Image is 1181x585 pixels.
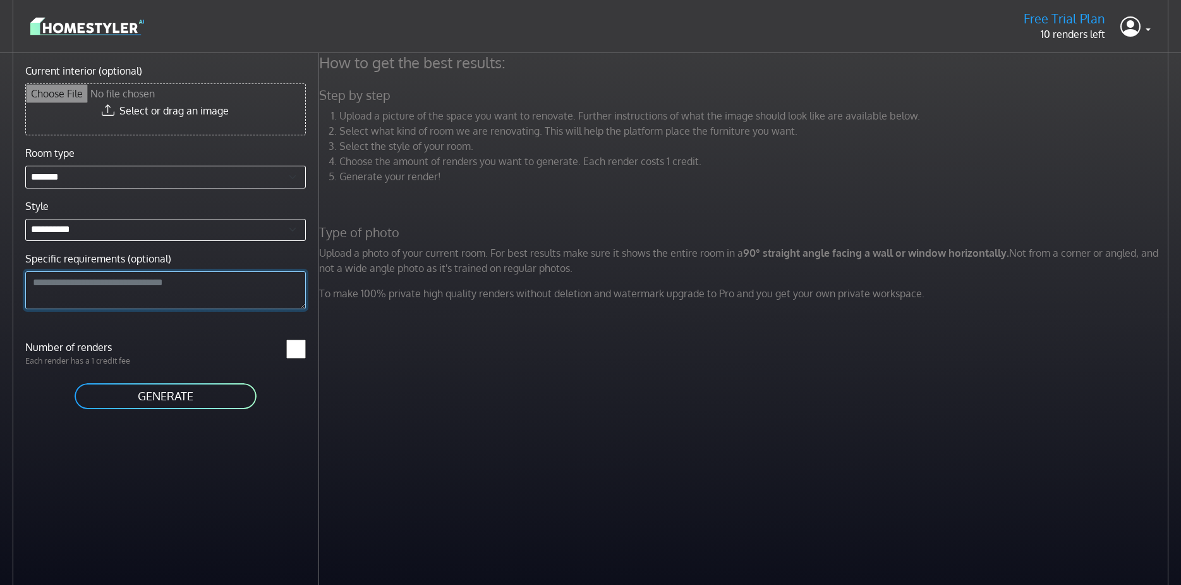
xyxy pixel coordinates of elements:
label: Current interior (optional) [25,63,142,78]
li: Select the style of your room. [339,139,1172,154]
label: Number of renders [18,340,166,355]
strong: 90° straight angle facing a wall or window horizontally. [743,247,1009,259]
p: To make 100% private high quality renders without deletion and watermark upgrade to Pro and you g... [312,286,1179,301]
h5: Free Trial Plan [1024,11,1105,27]
img: logo-3de290ba35641baa71223ecac5eacb59cb85b4c7fdf211dc9aaecaaee71ea2f8.svg [30,15,144,37]
li: Select what kind of room we are renovating. This will help the platform place the furniture you w... [339,123,1172,139]
li: Upload a picture of the space you want to renovate. Further instructions of what the image should... [339,108,1172,123]
h5: Step by step [312,87,1179,103]
p: Upload a photo of your current room. For best results make sure it shows the entire room in a Not... [312,245,1179,276]
p: 10 renders left [1024,27,1105,42]
label: Room type [25,145,75,161]
h4: How to get the best results: [312,53,1179,72]
label: Specific requirements (optional) [25,251,171,266]
li: Choose the amount of renders you want to generate. Each render costs 1 credit. [339,154,1172,169]
label: Style [25,199,49,214]
button: GENERATE [73,382,258,410]
li: Generate your render! [339,169,1172,184]
h5: Type of photo [312,225,1179,240]
p: Each render has a 1 credit fee [18,355,166,367]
